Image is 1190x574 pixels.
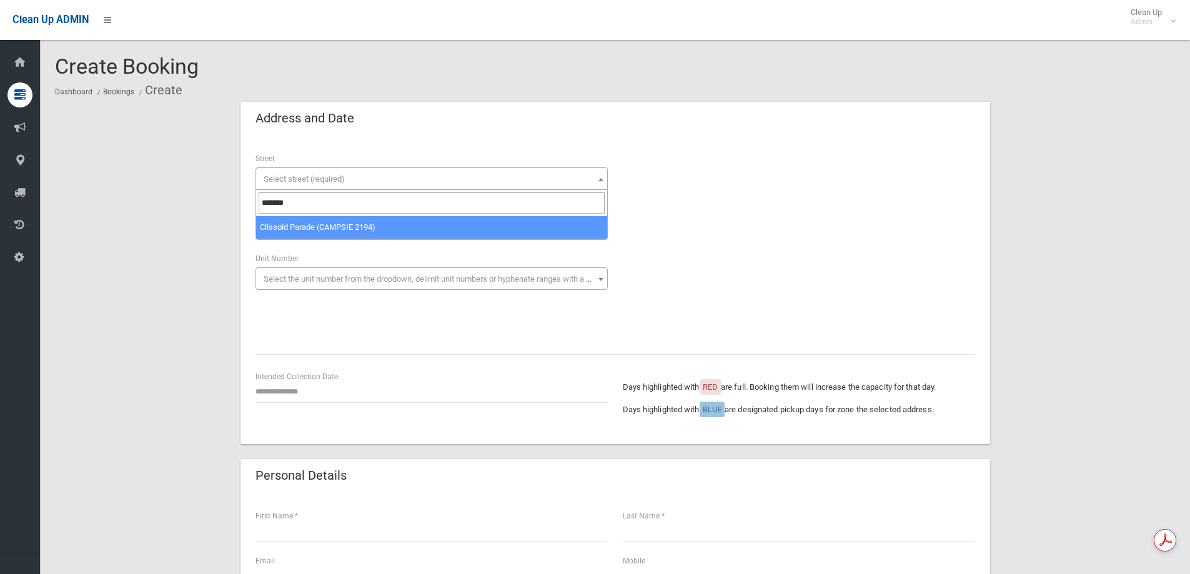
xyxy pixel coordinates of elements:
li: Clissold Parade (CAMPSIE 2194) [256,216,607,239]
a: Bookings [103,87,134,96]
p: Days highlighted with are full. Booking them will increase the capacity for that day. [623,380,975,395]
span: Select street (required) [264,174,345,184]
a: Dashboard [55,87,92,96]
small: Admin [1131,17,1162,26]
span: BLUE [703,405,721,414]
span: Clean Up [1124,7,1174,26]
header: Personal Details [240,463,362,488]
span: RED [703,382,718,392]
span: Select the unit number from the dropdown, delimit unit numbers or hyphenate ranges with a comma [264,274,613,284]
p: Days highlighted with are designated pickup days for zone the selected address. [623,402,975,417]
header: Address and Date [240,106,369,131]
span: Clean Up ADMIN [12,14,89,26]
span: Create Booking [55,54,199,79]
li: Create [136,79,182,102]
